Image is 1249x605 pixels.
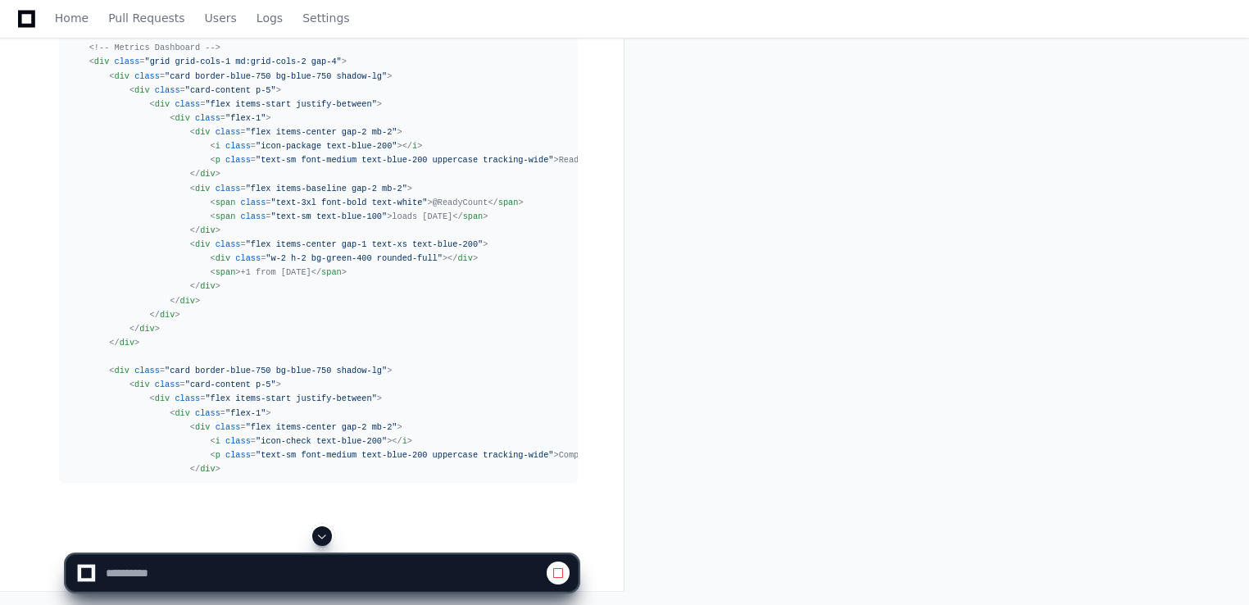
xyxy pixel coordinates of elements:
[109,366,392,375] span: < = >
[216,141,220,151] span: i
[216,422,241,432] span: class
[225,141,251,151] span: class
[211,155,559,165] span: < = >
[211,267,241,277] span: < >
[190,127,402,137] span: < = >
[266,253,443,263] span: "w-2 h-2 bg-green-400 rounded-full"
[246,239,484,249] span: "flex items-center gap-1 text-xs text-blue-200"
[170,113,270,123] span: < = >
[55,13,89,23] span: Home
[200,281,215,291] span: div
[155,85,180,95] span: class
[392,436,412,446] span: </ >
[302,13,349,23] span: Settings
[270,198,427,207] span: "text-3xl font-bold text-white"
[129,380,281,389] span: < = >
[155,380,180,389] span: class
[134,71,160,81] span: class
[216,155,220,165] span: p
[155,393,170,403] span: div
[402,436,407,446] span: i
[216,184,241,193] span: class
[160,310,175,320] span: div
[321,267,342,277] span: span
[195,422,210,432] span: div
[190,184,412,193] span: < = >
[311,267,347,277] span: </ >
[402,141,423,151] span: </ >
[108,13,184,23] span: Pull Requests
[246,422,397,432] span: "flex items-center gap-2 mb-2"
[155,99,170,109] span: div
[200,225,215,235] span: div
[225,408,266,418] span: "flex-1"
[190,169,220,179] span: </ >
[257,13,283,23] span: Logs
[498,198,519,207] span: span
[211,450,559,460] span: < = >
[256,450,553,460] span: "text-sm font-medium text-blue-200 uppercase tracking-wide"
[216,212,236,221] span: span
[114,57,139,66] span: class
[165,71,387,81] span: "card border-blue-750 bg-blue-750 shadow-lg"
[120,338,134,348] span: div
[241,198,266,207] span: class
[211,253,448,263] span: < = >
[175,113,189,123] span: div
[463,212,484,221] span: span
[241,212,266,221] span: class
[94,57,109,66] span: div
[235,253,261,263] span: class
[129,324,160,334] span: </ >
[165,366,387,375] span: "card border-blue-750 bg-blue-750 shadow-lg"
[205,13,237,23] span: Users
[170,408,270,418] span: < = >
[134,380,149,389] span: div
[211,212,393,221] span: < = >
[195,113,220,123] span: class
[150,393,382,403] span: < = >
[452,212,488,221] span: </ >
[216,450,220,460] span: p
[170,296,200,306] span: </ >
[488,198,523,207] span: </ >
[180,296,195,306] span: div
[114,71,129,81] span: div
[200,464,215,474] span: div
[256,436,387,446] span: "icon-check text-blue-200"
[216,267,236,277] span: span
[89,57,347,66] span: < = >
[216,127,241,137] span: class
[190,225,220,235] span: </ >
[216,198,236,207] span: span
[129,85,281,95] span: < = >
[150,310,180,320] span: </ >
[211,436,393,446] span: < = >
[175,408,189,418] span: div
[195,408,220,418] span: class
[225,450,251,460] span: class
[211,141,402,151] span: < = >
[256,141,397,151] span: "icon-package text-blue-200"
[256,155,553,165] span: "text-sm font-medium text-blue-200 uppercase tracking-wide"
[134,85,149,95] span: div
[114,366,129,375] span: div
[216,436,220,446] span: i
[225,113,266,123] span: "flex-1"
[89,43,220,52] span: <!-- Metrics Dashboard -->
[175,99,200,109] span: class
[185,85,276,95] span: "card-content p-5"
[447,253,478,263] span: </ >
[216,253,230,263] span: div
[109,71,392,81] span: < = >
[134,366,160,375] span: class
[200,169,215,179] span: div
[190,239,488,249] span: < = >
[185,380,276,389] span: "card-content p-5"
[69,13,568,476] div: @using YourApp.Models @inject IJSRuntime JSRuntime Ready to Ship @ReadyCount loads [DATE] +1 from...
[246,184,407,193] span: "flex items-baseline gap-2 mb-2"
[246,127,397,137] span: "flex items-center gap-2 mb-2"
[211,198,433,207] span: < = >
[205,99,376,109] span: "flex items-start justify-between"
[270,212,387,221] span: "text-sm text-blue-100"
